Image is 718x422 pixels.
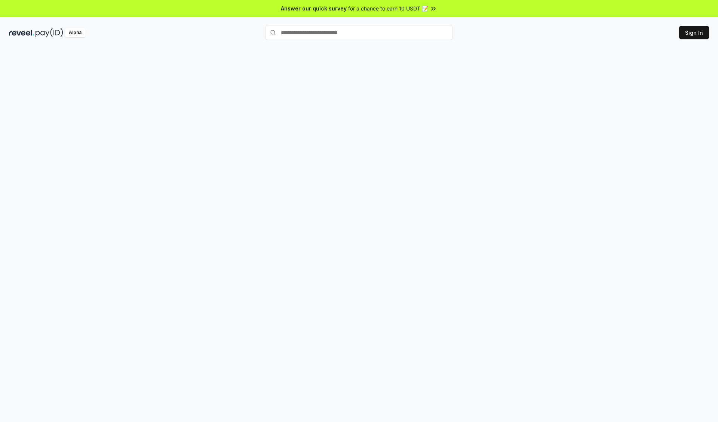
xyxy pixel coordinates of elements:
span: for a chance to earn 10 USDT 📝 [348,4,428,12]
img: reveel_dark [9,28,34,37]
button: Sign In [679,26,709,39]
img: pay_id [36,28,63,37]
div: Alpha [65,28,86,37]
span: Answer our quick survey [281,4,347,12]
